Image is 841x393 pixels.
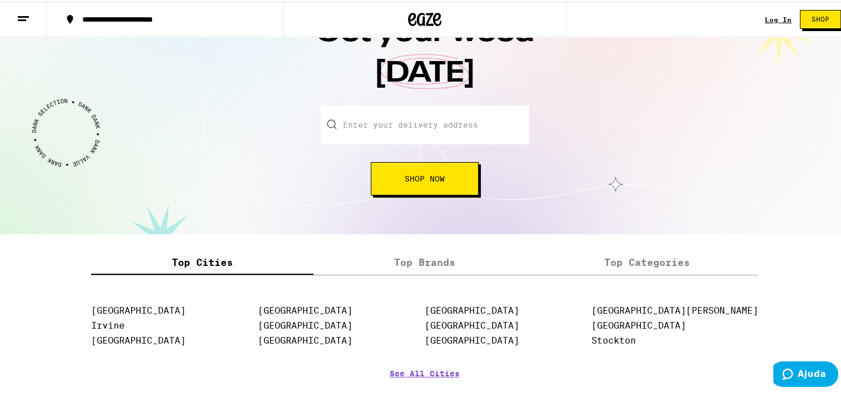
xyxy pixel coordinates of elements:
div: Log In [765,14,792,22]
a: [GEOGRAPHIC_DATA] [425,304,519,314]
a: [GEOGRAPHIC_DATA] [91,304,186,314]
div: tabs [91,249,758,274]
button: Shop [800,8,841,27]
a: Stockton [591,334,636,344]
iframe: Abre um widget para que você possa encontrar mais informações [773,360,838,387]
span: Shop [812,14,829,21]
label: Top Brands [313,249,536,273]
button: Shop Now [371,160,479,194]
label: Top Cities [91,249,313,273]
a: [GEOGRAPHIC_DATA] [91,334,186,344]
span: Shop Now [405,173,445,181]
a: [GEOGRAPHIC_DATA] [258,304,352,314]
input: Enter your delivery address [321,104,529,143]
a: [GEOGRAPHIC_DATA] [425,334,519,344]
label: Top Categories [536,249,758,273]
a: [GEOGRAPHIC_DATA] [258,319,352,329]
a: [GEOGRAPHIC_DATA] [591,319,686,329]
a: Irvine [91,319,125,329]
a: [GEOGRAPHIC_DATA][PERSON_NAME] [591,304,758,314]
h1: Get your weed [DATE] [258,12,591,104]
a: [GEOGRAPHIC_DATA] [425,319,519,329]
a: [GEOGRAPHIC_DATA] [258,334,352,344]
